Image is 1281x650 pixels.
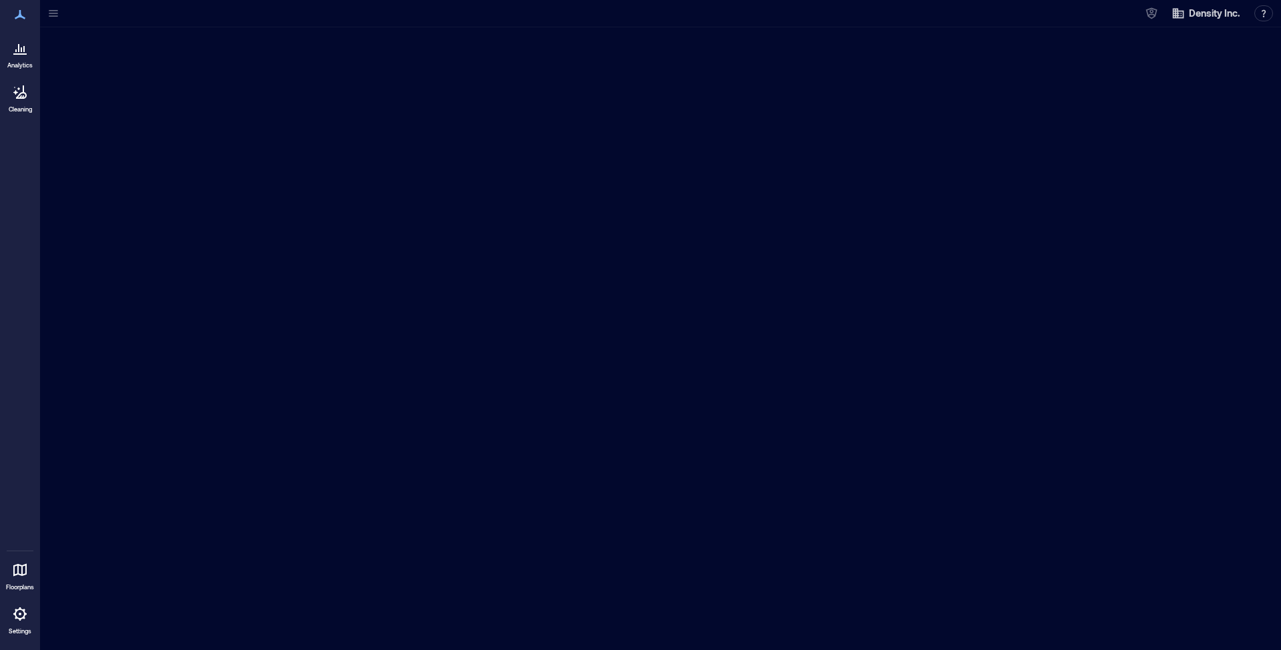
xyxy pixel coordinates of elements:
[1189,7,1240,20] span: Density Inc.
[7,61,33,69] p: Analytics
[9,627,31,635] p: Settings
[4,598,36,639] a: Settings
[3,76,37,117] a: Cleaning
[9,105,32,113] p: Cleaning
[6,583,34,591] p: Floorplans
[1168,3,1244,24] button: Density Inc.
[2,554,38,595] a: Floorplans
[3,32,37,73] a: Analytics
